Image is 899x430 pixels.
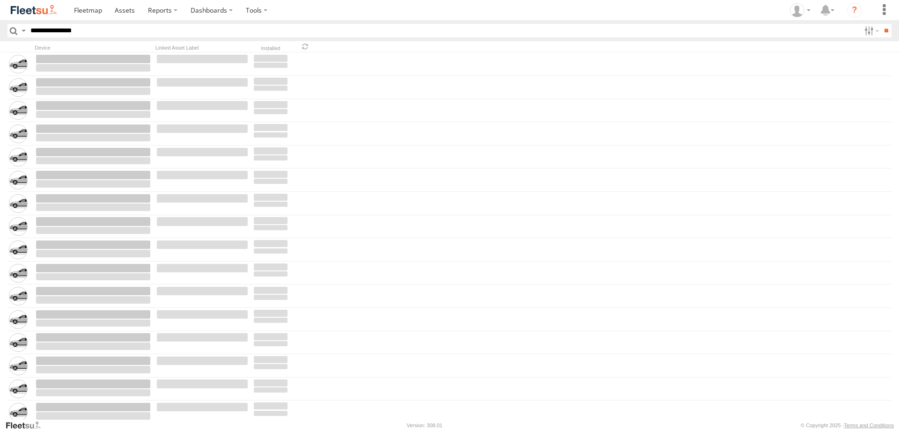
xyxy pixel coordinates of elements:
div: © Copyright 2025 - [801,423,894,428]
div: Device [35,44,152,51]
div: Version: 308.01 [407,423,442,428]
a: Visit our Website [5,421,48,430]
span: Refresh [300,42,311,51]
i: ? [847,3,862,18]
div: Muhammad Babar Raza [787,3,814,17]
label: Search Filter Options [861,24,881,37]
a: Terms and Conditions [844,423,894,428]
label: Search Query [20,24,27,37]
div: Linked Asset Label [155,44,249,51]
div: Installed [253,46,288,51]
img: fleetsu-logo-horizontal.svg [9,4,58,16]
